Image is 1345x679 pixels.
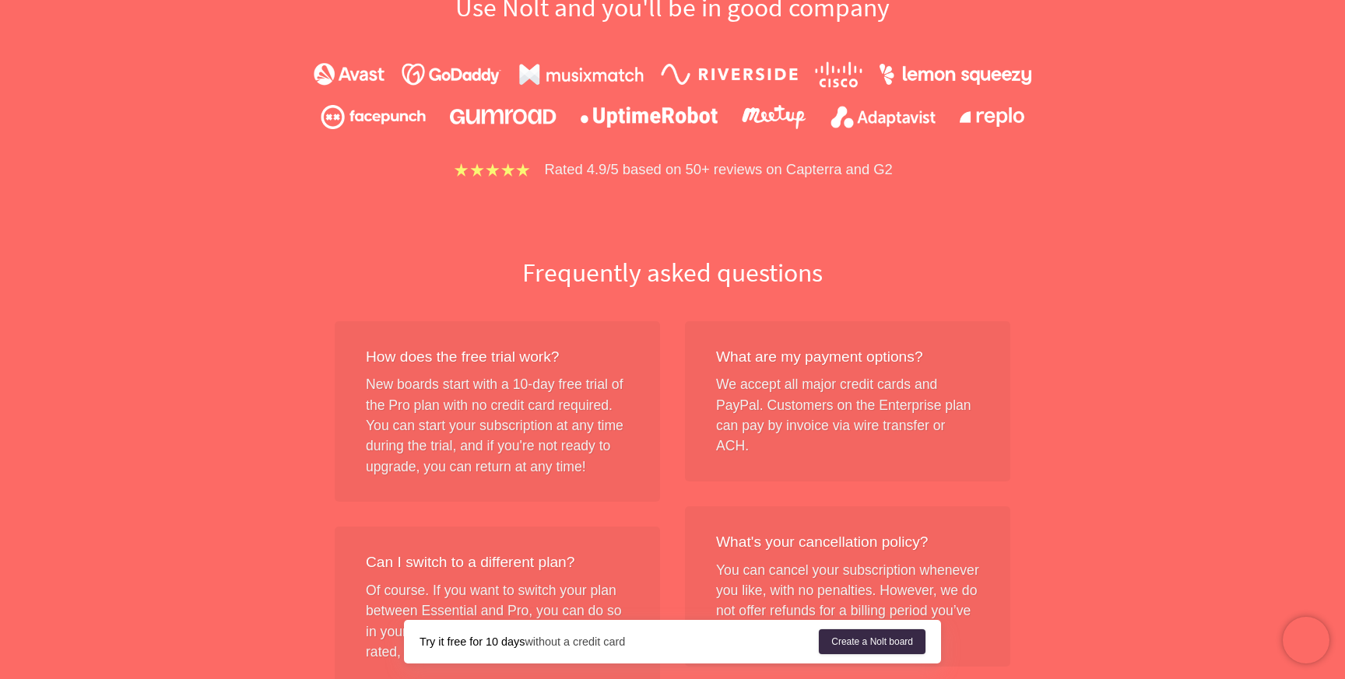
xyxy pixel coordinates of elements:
[581,107,718,127] img: uptimerobot.920923f729.png
[452,161,532,179] img: stars.b067e34983.png
[420,635,525,648] strong: Try it free for 10 days
[545,158,893,180] p: Rated 4.9/5 based on 50+ reviews on Capterra and G2
[685,321,1010,481] div: We accept all major credit cards and PayPal. Customers on the Enterprise plan can pay by invoice ...
[174,256,1171,290] h2: Frequently asked questions
[1283,617,1329,663] iframe: Chatra live chat
[661,64,798,85] img: riverside.224b59c4e9.png
[819,629,925,654] a: Create a Nolt board
[450,109,557,124] img: gumroad.2d33986aca.png
[519,64,644,86] img: musixmatch.134dacf828.png
[314,63,385,86] img: avast.6829f2e004.png
[880,64,1031,85] img: lemonsqueezy.bc0263d410.png
[402,63,501,86] img: godaddy.fea34582f6.png
[831,106,935,128] img: adaptavist.4060977e04.png
[366,551,629,574] div: Can I switch to a different plan?
[321,105,425,129] img: facepunch.2d9380a33e.png
[742,105,806,129] img: meetup.9107d9babc.png
[716,346,979,369] div: What are my payment options?
[716,531,979,554] div: What's your cancellation policy?
[420,634,819,649] div: without a credit card
[366,346,629,369] div: How does the free trial work?
[685,506,1010,667] div: You can cancel your subscription whenever you like, with no penalties. However, we do not offer r...
[815,61,862,88] img: cisco.095899e268.png
[960,107,1024,128] img: replo.43f45c7cdc.png
[335,321,660,502] div: New boards start with a 10-day free trial of the Pro plan with no credit card required. You can s...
